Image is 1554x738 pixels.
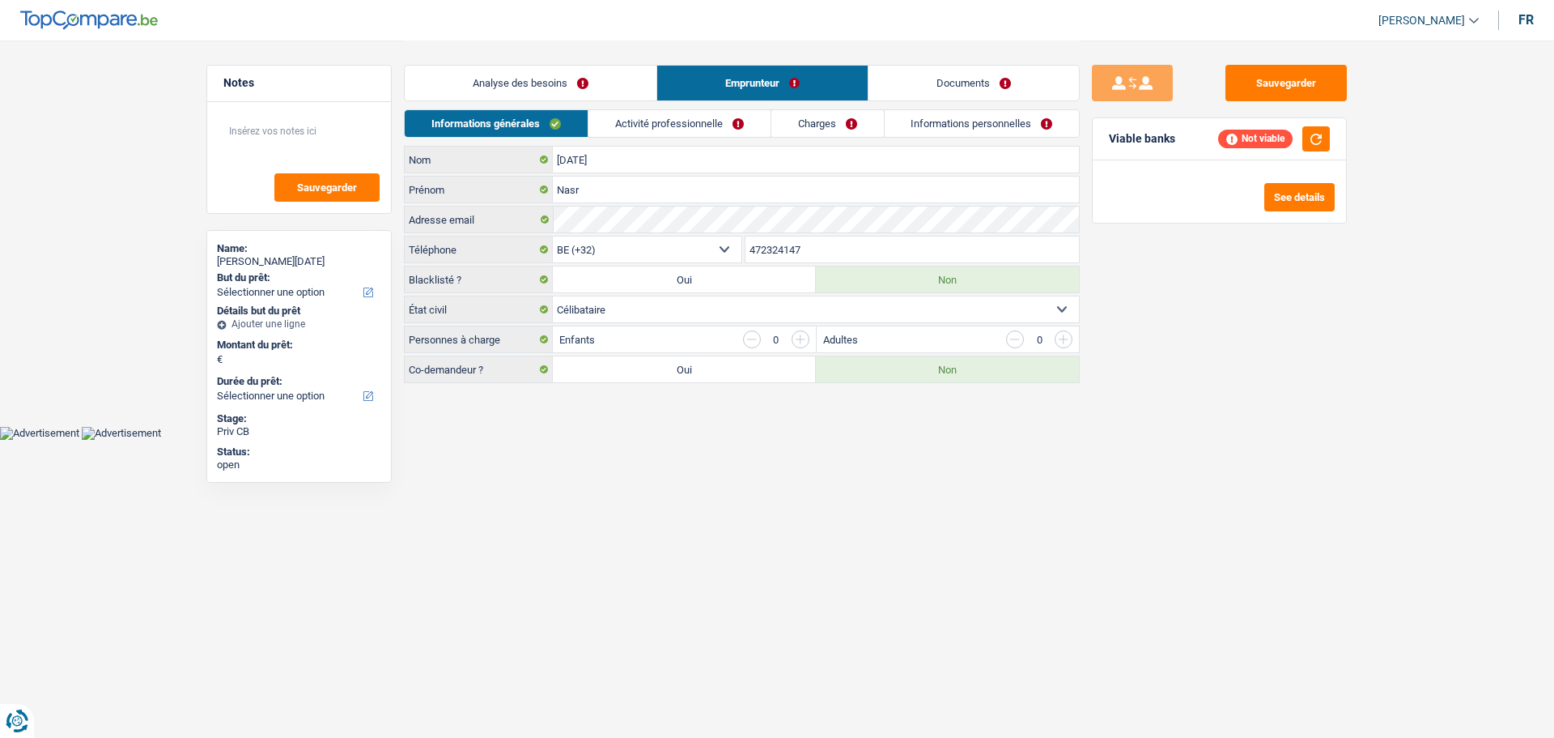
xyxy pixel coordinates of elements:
a: Analyse des besoins [405,66,656,100]
label: Montant du prêt: [217,339,378,352]
div: Détails but du prêt [217,305,381,318]
div: [PERSON_NAME][DATE] [217,255,381,268]
label: Non [816,267,1079,292]
label: Enfants [559,335,595,345]
button: Sauvegarder [274,173,380,202]
label: Oui [553,356,816,382]
a: Activité professionnelle [588,110,771,137]
label: Non [816,356,1079,382]
label: Oui [553,267,816,292]
label: Blacklisté ? [405,267,553,292]
div: Name: [217,242,381,255]
label: État civil [405,296,553,322]
button: See details [1264,183,1335,211]
span: € [217,353,223,366]
label: Co-demandeur ? [405,356,553,382]
label: Prénom [405,177,553,203]
label: Personnes à charge [405,326,553,352]
a: Emprunteur [657,66,868,100]
div: Not viable [1218,130,1293,147]
div: fr [1518,12,1534,28]
div: Viable banks [1109,132,1175,146]
img: Advertisement [82,427,161,440]
span: Sauvegarder [297,182,357,193]
label: Adultes [823,335,858,345]
a: Informations personnelles [885,110,1080,137]
div: Status: [217,446,381,459]
div: Ajouter une ligne [217,318,381,330]
div: 0 [1032,335,1047,345]
div: open [217,459,381,471]
label: Adresse email [405,207,553,232]
input: 401020304 [745,237,1080,262]
a: Informations générales [405,110,588,137]
label: But du prêt: [217,271,378,284]
a: Charges [771,110,884,137]
h5: Notes [223,76,375,90]
a: [PERSON_NAME] [1365,7,1479,34]
div: Priv CB [217,425,381,438]
div: 0 [769,335,783,345]
div: Stage: [217,412,381,425]
button: Sauvegarder [1225,65,1347,101]
label: Durée du prêt: [217,375,378,388]
a: Documents [868,66,1079,100]
span: [PERSON_NAME] [1378,14,1465,28]
img: TopCompare Logo [20,11,158,30]
label: Téléphone [405,237,553,262]
label: Nom [405,147,553,173]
